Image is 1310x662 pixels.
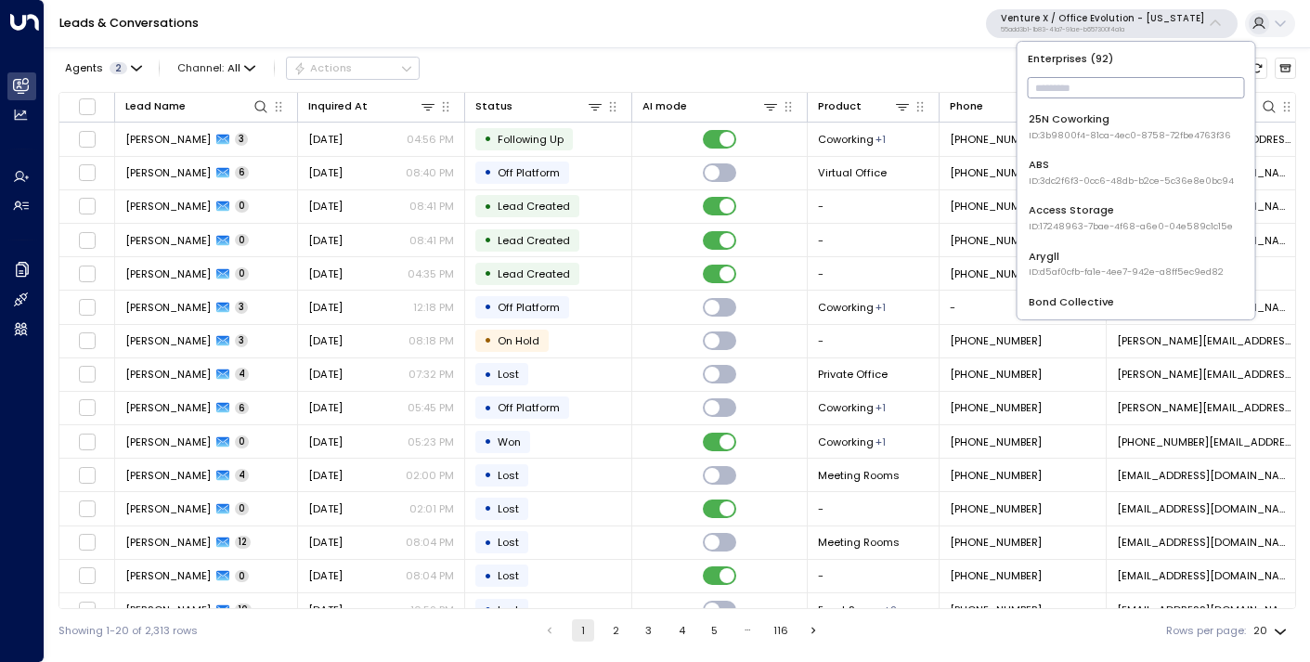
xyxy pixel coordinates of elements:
button: Go to page 2 [604,619,627,642]
div: Private Office [875,300,886,315]
td: - [808,190,940,223]
div: Lead Name [125,97,269,115]
span: +16264168725 [950,266,1042,281]
div: Phone [950,97,983,115]
span: Sep 22, 2025 [308,165,343,180]
div: • [484,564,492,589]
span: jaidievargas@yahoo.com [1117,468,1295,483]
p: 08:04 PM [406,568,454,583]
span: Toggle select row [78,466,97,485]
span: +17186834263 [950,233,1042,248]
span: Channel: [172,58,262,78]
span: Lost [498,468,519,483]
span: 0 [235,200,249,213]
span: 12 [235,536,251,549]
button: Agents2 [58,58,147,78]
span: ID: e5c8f306-7b86-487b-8d28-d066bc04964e [1029,312,1244,325]
span: Jaidie Vargas [125,535,211,550]
span: +18502255178 [950,535,1042,550]
span: Toggle select row [78,601,97,619]
div: Meeting Rooms,Training Room [884,603,897,617]
span: Sep 23, 2025 [308,132,343,147]
span: Off Platform [498,165,560,180]
span: Toggle select row [78,533,97,552]
p: 05:45 PM [408,400,454,415]
div: Bond Collective [1029,294,1244,325]
span: Jaidie Vargas [125,501,211,516]
span: Aug 23, 2025 [308,468,343,483]
div: • [484,294,492,319]
span: Sep 22, 2025 [308,233,343,248]
span: ID: 17248963-7bae-4f68-a6e0-04e589c1c15e [1029,220,1233,233]
button: page 1 [572,619,594,642]
span: Meeting Rooms [818,468,900,483]
span: Meeting Rooms [818,535,900,550]
span: Toggle select row [78,163,97,182]
p: 55add3b1-1b83-41a7-91ae-b657300f4a1a [1001,26,1204,33]
p: 07:32 PM [409,367,454,382]
td: - [808,257,940,290]
span: Won [498,435,521,449]
span: Aug 12, 2025 [308,435,343,449]
span: Virtual Office [818,165,887,180]
span: Coworking [818,300,874,315]
div: Inquired At [308,97,436,115]
span: Christine D'Angelo [125,603,211,617]
span: Lead Created [498,266,570,281]
nav: pagination navigation [538,619,826,642]
span: Lost [498,501,519,516]
span: Toggle select row [78,398,97,417]
span: All [227,62,240,74]
p: 08:04 PM [406,535,454,550]
span: Sep 22, 2025 [308,199,343,214]
div: • [484,126,492,151]
p: 08:41 PM [409,199,454,214]
span: Off Platform [498,400,560,415]
span: Coworking [818,435,874,449]
div: 20 [1253,619,1291,643]
span: 0 [235,267,249,280]
span: Private Office [818,367,888,382]
p: 08:41 PM [409,233,454,248]
span: calichristine2002@gmail.com [1117,603,1295,617]
div: Lead Name [125,97,186,115]
span: Lead Created [498,233,570,248]
span: Jaidie Vargas [125,568,211,583]
span: +18502255178 [950,501,1042,516]
span: +18502255178 [950,468,1042,483]
span: 0 [235,570,249,583]
div: • [484,429,492,454]
span: Toggle select row [78,500,97,518]
span: Toggle select row [78,197,97,215]
div: Phone [950,97,1078,115]
div: Arygll [1029,249,1224,279]
span: 4 [235,368,249,381]
span: Agents [65,63,103,73]
span: Toggle select row [78,130,97,149]
div: • [484,261,492,286]
div: • [484,396,492,421]
span: Dania Clarke [125,199,211,214]
span: Dania Clarke [125,233,211,248]
td: - [808,560,940,592]
span: Following Up [498,132,564,147]
span: Toggle select row [78,231,97,250]
span: Dania Clarke [125,165,211,180]
span: Sep 18, 2025 [308,300,343,315]
div: • [484,160,492,185]
span: Lead Created [498,199,570,214]
span: Coworking [818,132,874,147]
td: - [808,325,940,357]
p: 04:35 PM [408,266,454,281]
span: Toggle select row [78,331,97,350]
div: Private Office [875,435,886,449]
span: jaidievargas@yahoo.com [1117,535,1295,550]
span: Carrillo Jovan [125,266,211,281]
span: +17202309200 [950,333,1042,348]
div: Showing 1-20 of 2,313 rows [58,623,198,639]
div: Access Storage [1029,202,1233,233]
span: Lost [498,603,519,617]
div: 25N Coworking [1029,111,1231,142]
p: 04:56 PM [407,132,454,147]
div: Product [818,97,911,115]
